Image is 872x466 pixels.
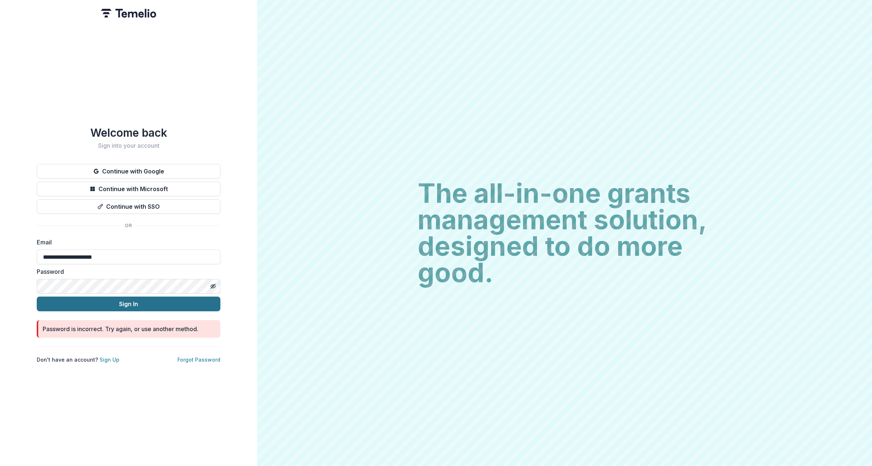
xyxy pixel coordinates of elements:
[37,297,220,311] button: Sign In
[37,356,119,363] p: Don't have an account?
[37,126,220,139] h1: Welcome back
[37,238,216,247] label: Email
[37,199,220,214] button: Continue with SSO
[100,356,119,363] a: Sign Up
[37,182,220,196] button: Continue with Microsoft
[37,267,216,276] label: Password
[37,164,220,179] button: Continue with Google
[207,280,219,292] button: Toggle password visibility
[37,142,220,149] h2: Sign into your account
[43,325,198,333] div: Password is incorrect. Try again, or use another method.
[101,9,156,18] img: Temelio
[177,356,220,363] a: Forgot Password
